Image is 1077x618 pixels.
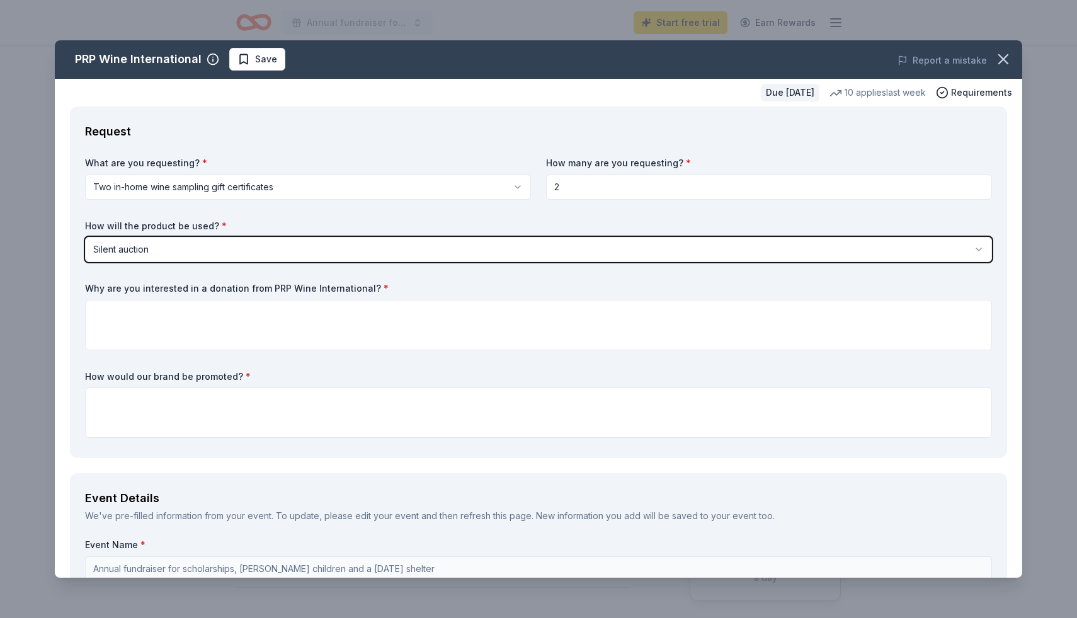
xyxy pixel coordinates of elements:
div: Request [85,122,992,142]
div: 10 applies last week [829,85,926,100]
label: Event Name [85,539,992,551]
label: Why are you interested in a donation from PRP Wine International? [85,282,992,295]
div: PRP Wine International [75,49,202,69]
div: Due [DATE] [761,84,819,101]
div: Event Details [85,488,992,508]
label: How many are you requesting? [546,157,992,169]
button: Save [229,48,285,71]
label: How will the product be used? [85,220,992,232]
div: We've pre-filled information from your event. To update, please edit your event and then refresh ... [85,508,992,524]
span: Save [255,52,277,67]
span: Requirements [951,85,1012,100]
label: What are you requesting? [85,157,531,169]
button: Report a mistake [897,53,987,68]
label: How would our brand be promoted? [85,370,992,383]
button: Requirements [936,85,1012,100]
